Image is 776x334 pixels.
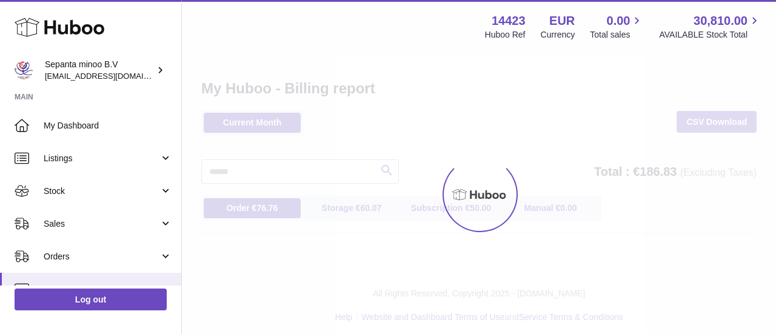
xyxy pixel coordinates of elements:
[485,29,526,41] div: Huboo Ref
[44,284,172,295] span: Usage
[15,289,167,310] a: Log out
[694,13,748,29] span: 30,810.00
[549,13,575,29] strong: EUR
[659,29,761,41] span: AVAILABLE Stock Total
[45,59,154,82] div: Sepanta minoo B.V
[659,13,761,41] a: 30,810.00 AVAILABLE Stock Total
[492,13,526,29] strong: 14423
[44,185,159,197] span: Stock
[45,71,178,81] span: [EMAIL_ADDRESS][DOMAIN_NAME]
[590,13,644,41] a: 0.00 Total sales
[541,29,575,41] div: Currency
[590,29,644,41] span: Total sales
[44,120,172,132] span: My Dashboard
[44,153,159,164] span: Listings
[44,218,159,230] span: Sales
[607,13,630,29] span: 0.00
[15,61,33,79] img: internalAdmin-14423@internal.huboo.com
[44,251,159,262] span: Orders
